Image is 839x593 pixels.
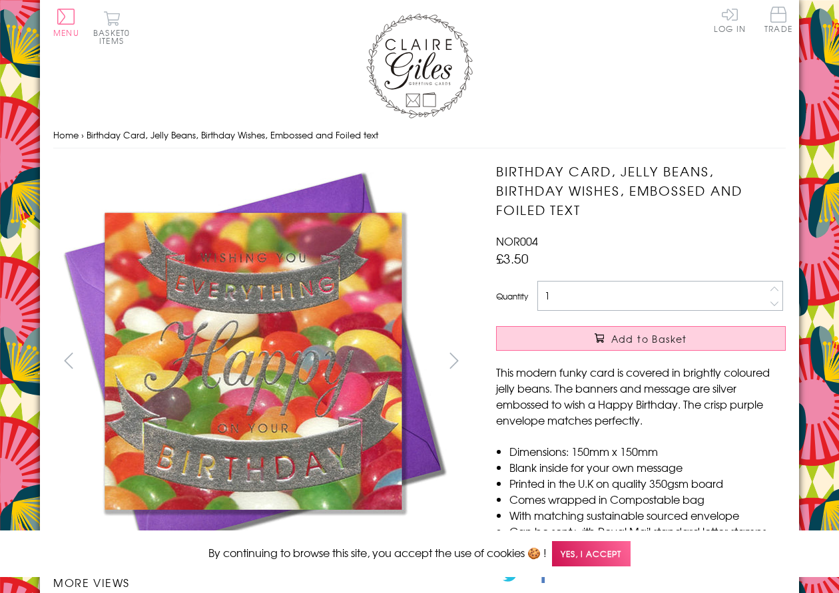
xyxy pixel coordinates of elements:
h3: More views [53,574,469,590]
span: NOR004 [496,233,538,249]
span: Yes, I accept [552,541,631,567]
li: Dimensions: 150mm x 150mm [509,443,786,459]
p: This modern funky card is covered in brightly coloured jelly beans. The banners and message are s... [496,364,786,428]
li: Blank inside for your own message [509,459,786,475]
span: › [81,128,84,141]
img: Claire Giles Greetings Cards [366,13,473,118]
button: prev [53,345,83,375]
a: Trade [764,7,792,35]
span: Add to Basket [611,332,687,345]
button: Add to Basket [496,326,786,351]
h1: Birthday Card, Jelly Beans, Birthday Wishes, Embossed and Foiled text [496,162,786,219]
button: Basket0 items [93,11,130,45]
a: Log In [714,7,746,33]
span: 0 items [99,27,130,47]
button: Menu [53,9,79,37]
span: Birthday Card, Jelly Beans, Birthday Wishes, Embossed and Foiled text [87,128,378,141]
li: With matching sustainable sourced envelope [509,507,786,523]
li: Printed in the U.K on quality 350gsm board [509,475,786,491]
span: £3.50 [496,249,529,268]
a: Home [53,128,79,141]
label: Quantity [496,290,528,302]
span: Menu [53,27,79,39]
li: Comes wrapped in Compostable bag [509,491,786,507]
li: Can be sent with Royal Mail standard letter stamps [509,523,786,539]
img: Birthday Card, Jelly Beans, Birthday Wishes, Embossed and Foiled text [53,162,453,561]
span: Trade [764,7,792,33]
button: next [439,345,469,375]
nav: breadcrumbs [53,122,786,149]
